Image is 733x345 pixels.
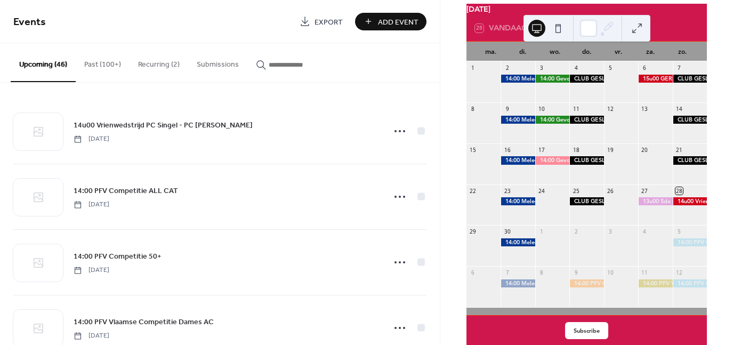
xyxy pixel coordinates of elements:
[675,187,683,195] div: 28
[538,187,545,195] div: 24
[571,42,603,62] div: do.
[573,269,580,277] div: 9
[504,65,511,72] div: 2
[535,116,569,124] div: 14:00 Gevormde doubletten - W20
[641,65,649,72] div: 6
[74,316,214,328] a: 14:00 PFV Vlaamse Competitie Dames AC
[501,197,535,205] div: 14:00 Melee
[469,105,477,113] div: 8
[74,251,162,262] span: 14:00 PFV Competitie 50+
[573,65,580,72] div: 4
[673,279,707,287] div: 14:00 PFV Competitie ALL CAT
[469,187,477,195] div: 22
[501,156,535,164] div: 14:00 Melee
[292,13,351,30] a: Export
[504,146,511,154] div: 16
[607,146,614,154] div: 19
[469,228,477,236] div: 29
[475,42,507,62] div: ma.
[569,75,603,83] div: CLUB GESLOTEN
[130,43,188,81] button: Recurring (2)
[74,184,178,197] a: 14:00 PFV Competitie ALL CAT
[504,187,511,195] div: 23
[11,43,76,82] button: Upcoming (46)
[569,116,603,124] div: CLUB GESLOTEN
[13,12,46,33] span: Events
[573,187,580,195] div: 25
[641,269,649,277] div: 11
[565,322,608,339] button: Subscribe
[638,197,672,205] div: 13u00 5de recreantentornooi
[607,228,614,236] div: 3
[539,42,571,62] div: wo.
[466,4,707,15] div: [DATE]
[569,279,603,287] div: 14:00 PFV Competitie 50+
[641,146,649,154] div: 20
[315,17,343,28] span: Export
[638,279,672,287] div: 14:00 PFV Vlaamse Competitie Dames AC
[573,105,580,113] div: 11
[673,75,707,83] div: CLUB GESLOTEN
[673,156,707,164] div: CLUB GESLOTEN
[74,250,162,262] a: 14:00 PFV Competitie 50+
[76,43,130,81] button: Past (100+)
[673,116,707,124] div: CLUB GESLOTEN
[538,146,545,154] div: 17
[74,317,214,328] span: 14:00 PFV Vlaamse Competitie Dames AC
[641,228,649,236] div: 4
[607,105,614,113] div: 12
[504,269,511,277] div: 7
[666,42,698,62] div: zo.
[641,187,649,195] div: 27
[504,228,511,236] div: 30
[638,75,672,83] div: 15u00 GERESERVEERD (Jefke)
[675,269,683,277] div: 12
[74,120,253,131] span: 14u00 Vrienwedstrijd PC Singel - PC [PERSON_NAME]
[538,65,545,72] div: 3
[569,197,603,205] div: CLUB GESLOTEN
[501,238,535,246] div: 14:00 Melee
[74,200,109,210] span: [DATE]
[675,146,683,154] div: 21
[634,42,666,62] div: za.
[538,228,545,236] div: 1
[573,228,580,236] div: 2
[538,269,545,277] div: 8
[469,146,477,154] div: 15
[607,187,614,195] div: 26
[501,75,535,83] div: 14:00 Melee
[74,134,109,144] span: [DATE]
[74,119,253,131] a: 14u00 Vrienwedstrijd PC Singel - PC [PERSON_NAME]
[602,42,634,62] div: vr.
[673,238,707,246] div: 14:00 PFV Competitie ALL CAT
[378,17,418,28] span: Add Event
[607,269,614,277] div: 10
[501,116,535,124] div: 14:00 Melee
[675,105,683,113] div: 14
[535,156,569,164] div: 14:00 Gevormde doubletten - ZP
[188,43,247,81] button: Submissions
[538,105,545,113] div: 10
[535,75,569,83] div: 14:00 Gevormde doubletten - W19
[74,186,178,197] span: 14:00 PFV Competitie ALL CAT
[607,65,614,72] div: 5
[504,105,511,113] div: 9
[355,13,426,30] button: Add Event
[74,266,109,275] span: [DATE]
[501,279,535,287] div: 14:00 Melee
[573,146,580,154] div: 18
[641,105,649,113] div: 13
[675,65,683,72] div: 7
[507,42,539,62] div: di.
[569,156,603,164] div: CLUB GESLOTEN
[469,65,477,72] div: 1
[675,228,683,236] div: 5
[74,331,109,341] span: [DATE]
[469,269,477,277] div: 6
[673,197,707,205] div: 14u00 Vrienwedstrijd PC Singel - PC Wijnegem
